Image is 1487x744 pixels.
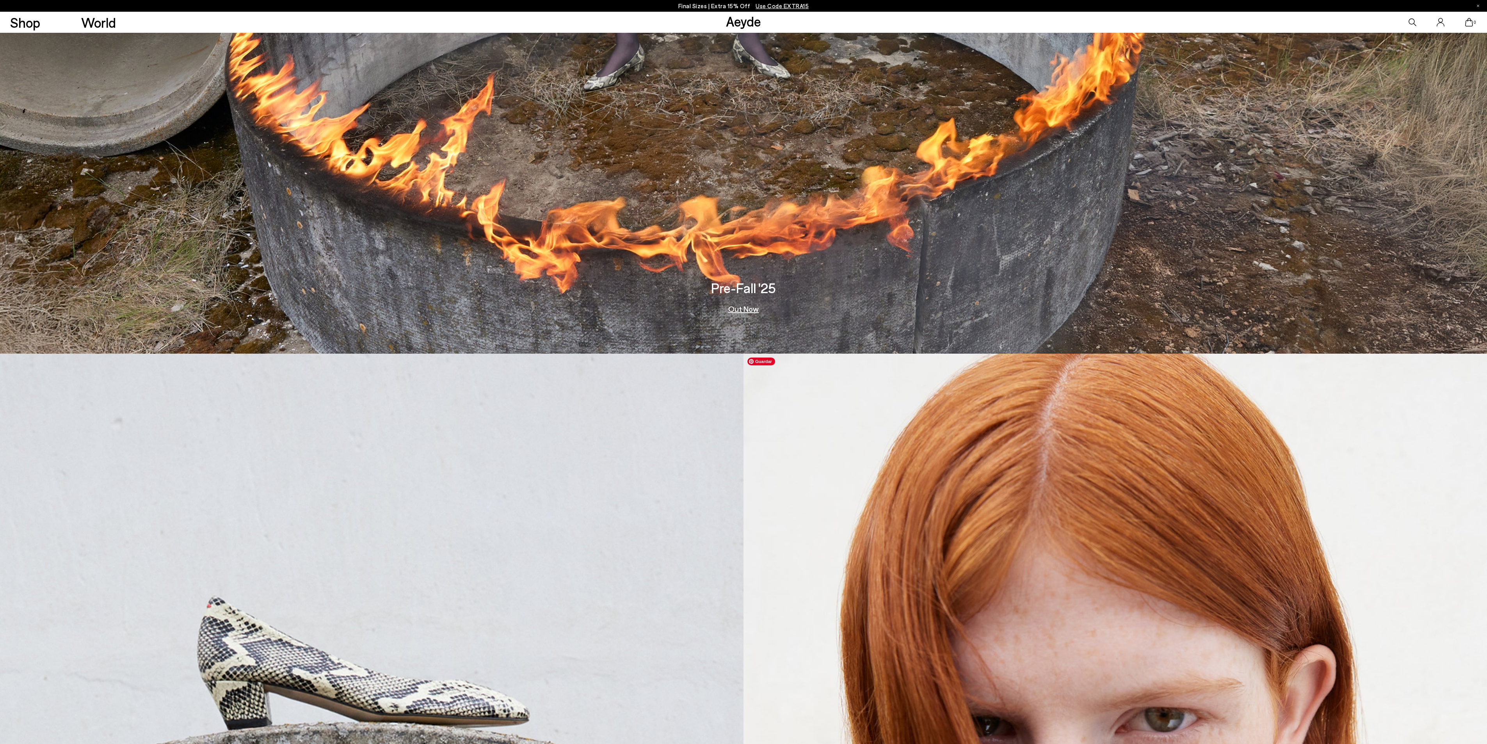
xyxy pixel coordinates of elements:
[10,16,40,29] a: Shop
[1465,18,1473,27] a: 0
[1473,20,1477,25] span: 0
[747,358,775,365] span: Guardar
[711,281,776,295] h3: Pre-Fall '25
[726,13,761,29] a: Aeyde
[81,16,116,29] a: World
[756,2,809,9] span: Navigate to /collections/ss25-final-sizes
[728,305,759,313] a: Out Now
